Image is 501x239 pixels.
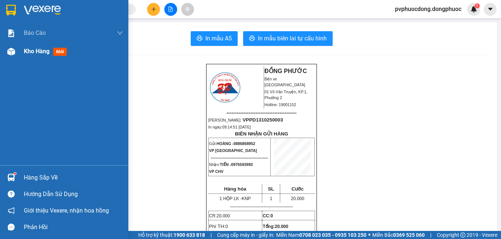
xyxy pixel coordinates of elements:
img: icon-new-feature [471,6,477,12]
span: CR: [209,213,230,218]
span: TIẾN - [220,162,253,167]
div: Phản hồi [24,222,123,233]
img: warehouse-icon [7,48,15,55]
strong: 0369 525 060 [393,232,425,238]
strong: CC: [263,213,273,218]
span: mới [53,48,67,56]
div: Hướng dẫn sử dụng [24,189,123,200]
sup: 1 [14,173,16,175]
span: 01 Võ Văn Truyện, KP.1, Phường 2 [264,90,307,100]
span: ⚪️ [368,233,370,236]
span: Hotline: 19001152 [58,33,90,37]
span: [PERSON_NAME]: [208,118,283,122]
span: | [430,231,431,239]
div: Hàng sắp về [24,172,123,183]
span: down [117,30,123,36]
span: 20.000 [291,196,304,201]
span: Giới thiệu Vexere, nhận hoa hồng [24,206,109,215]
img: logo [3,4,35,37]
strong: ĐỒNG PHƯỚC [264,68,307,74]
span: 0976593993 [231,162,253,167]
span: copyright [460,232,465,238]
img: logo [209,71,241,104]
span: 1 HỘP LK - [219,196,251,201]
span: Hàng hóa [224,186,246,192]
span: In ngày: [208,125,251,129]
span: ----------------------------------------- [226,110,296,116]
span: In ngày: [2,53,45,58]
span: ----------------------------------------- [20,40,90,46]
span: Cước [292,186,304,192]
span: pvphuocdong.dongphuoc [389,4,467,14]
span: aim [185,7,190,12]
span: 01 Võ Văn Truyện, KP.1, Phường 2 [58,22,101,31]
strong: 1900 633 818 [173,232,205,238]
span: Bến xe [GEOGRAPHIC_DATA] [58,12,99,21]
span: Phí TH: [209,224,228,229]
span: 0 [226,224,228,229]
span: Kho hàng [24,48,50,55]
img: warehouse-icon [7,174,15,181]
span: | [211,231,212,239]
p: ------------------------------------------- [208,204,315,210]
span: file-add [168,7,173,12]
span: Hotline: 19001152 [264,102,296,107]
span: Báo cáo [24,28,46,37]
span: HOÀNG - [216,141,255,146]
span: 20.000 [275,224,288,229]
button: printerIn mẫu biên lai tự cấu hình [243,31,333,46]
span: 20.000 [216,213,230,218]
button: file-add [164,3,177,16]
span: Miền Nam [276,231,366,239]
span: SL [268,186,274,192]
span: 09:14:51 [DATE] [16,53,45,58]
img: solution-icon [7,29,15,37]
span: Nhận: [209,162,253,167]
button: printerIn mẫu A5 [191,31,238,46]
span: 1 [270,196,273,201]
span: Tổng: [263,224,288,229]
span: VPPD1310250003 [242,117,283,123]
span: 09:14:51 [DATE] [222,125,251,129]
span: Gửi: [209,141,255,146]
strong: ĐỒNG PHƯỚC [58,4,100,10]
button: caret-down [484,3,497,16]
span: [PERSON_NAME]: [2,47,77,52]
span: printer [197,35,202,42]
span: caret-down [487,6,494,12]
span: plus [151,7,156,12]
span: Miền Bắc [372,231,425,239]
strong: BIÊN NHẬN GỬI HÀNG [235,131,288,137]
span: -------------------------------------------- [211,155,268,160]
span: question-circle [8,191,15,198]
button: aim [181,3,194,16]
button: plus [147,3,160,16]
span: VP [GEOGRAPHIC_DATA] [209,148,257,153]
span: Bến xe [GEOGRAPHIC_DATA] [264,77,305,87]
span: 0886868952 [234,141,255,146]
strong: 0708 023 035 - 0935 103 250 [299,232,366,238]
span: 0 [271,213,273,218]
span: printer [249,35,255,42]
img: logo-vxr [6,5,16,16]
sup: 1 [475,3,480,8]
span: Hỗ trợ kỹ thuật: [138,231,205,239]
span: In mẫu biên lai tự cấu hình [258,34,327,43]
span: Cung cấp máy in - giấy in: [217,231,274,239]
span: 1 [476,3,478,8]
span: KNP [242,196,251,201]
span: message [8,224,15,231]
span: VP CHV [209,169,223,174]
span: notification [8,207,15,214]
span: VPPD1310250003 [37,47,77,52]
span: In mẫu A5 [205,34,232,43]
